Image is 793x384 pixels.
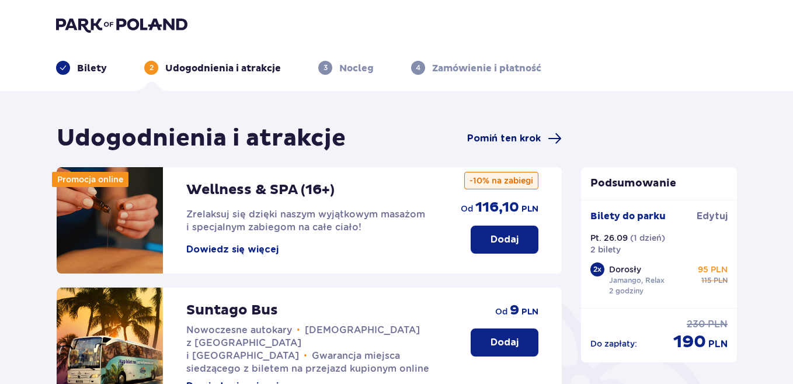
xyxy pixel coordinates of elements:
p: 9 [510,302,519,319]
p: -10% na zabiegi [464,172,538,189]
p: Zamówienie i płatność [432,62,541,75]
span: Zrelaksuj się dzięki naszym wyjątkowym masażom i specjalnym zabiegom na całe ciało! [186,209,425,233]
img: attraction [57,167,163,274]
p: PLN [521,306,538,318]
button: Dodaj [471,328,538,357]
p: Do zapłaty : [590,338,637,350]
p: 95 PLN [698,264,728,275]
p: Pt. 26.09 [590,232,628,244]
img: Park of Poland logo [56,16,187,33]
div: Promocja online [52,172,128,187]
span: • [304,350,307,362]
p: PLN [708,338,728,351]
p: od [461,203,473,215]
p: 3 [324,63,328,73]
span: [DEMOGRAPHIC_DATA] z [GEOGRAPHIC_DATA] i [GEOGRAPHIC_DATA] [186,324,420,361]
p: 2 bilety [590,244,621,255]
p: Bilety [77,62,107,75]
p: Nocleg [339,62,374,75]
p: 2 [149,63,154,73]
a: Pomiń ten krok [467,132,562,146]
p: 2 godziny [609,286,644,296]
a: Edytuj [697,210,728,223]
p: od [495,306,507,317]
p: PLN [708,318,728,331]
button: Dodaj [471,226,538,254]
p: Bilety do parku [590,210,666,223]
p: ( 1 dzień ) [630,232,665,244]
p: Dodaj [491,233,519,246]
p: 115 [701,275,711,286]
p: Dorosły [609,264,641,275]
p: PLN [714,275,728,286]
p: 4 [416,63,420,73]
p: PLN [521,203,538,215]
p: 116,10 [475,199,519,216]
p: Jamango, Relax [609,275,665,286]
p: Wellness & SPA (16+) [186,181,335,199]
span: Nowoczesne autokary [186,324,292,335]
span: Pomiń ten krok [467,132,541,145]
button: Dowiedz się więcej [186,243,279,256]
p: Suntago Bus [186,302,278,319]
div: 2 x [590,262,604,276]
p: 230 [687,318,705,331]
span: • [297,324,300,336]
p: Dodaj [491,336,519,349]
p: 190 [673,331,706,353]
p: Udogodnienia i atrakcje [165,62,281,75]
h1: Udogodnienia i atrakcje [57,124,346,153]
p: Podsumowanie [581,177,738,191]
